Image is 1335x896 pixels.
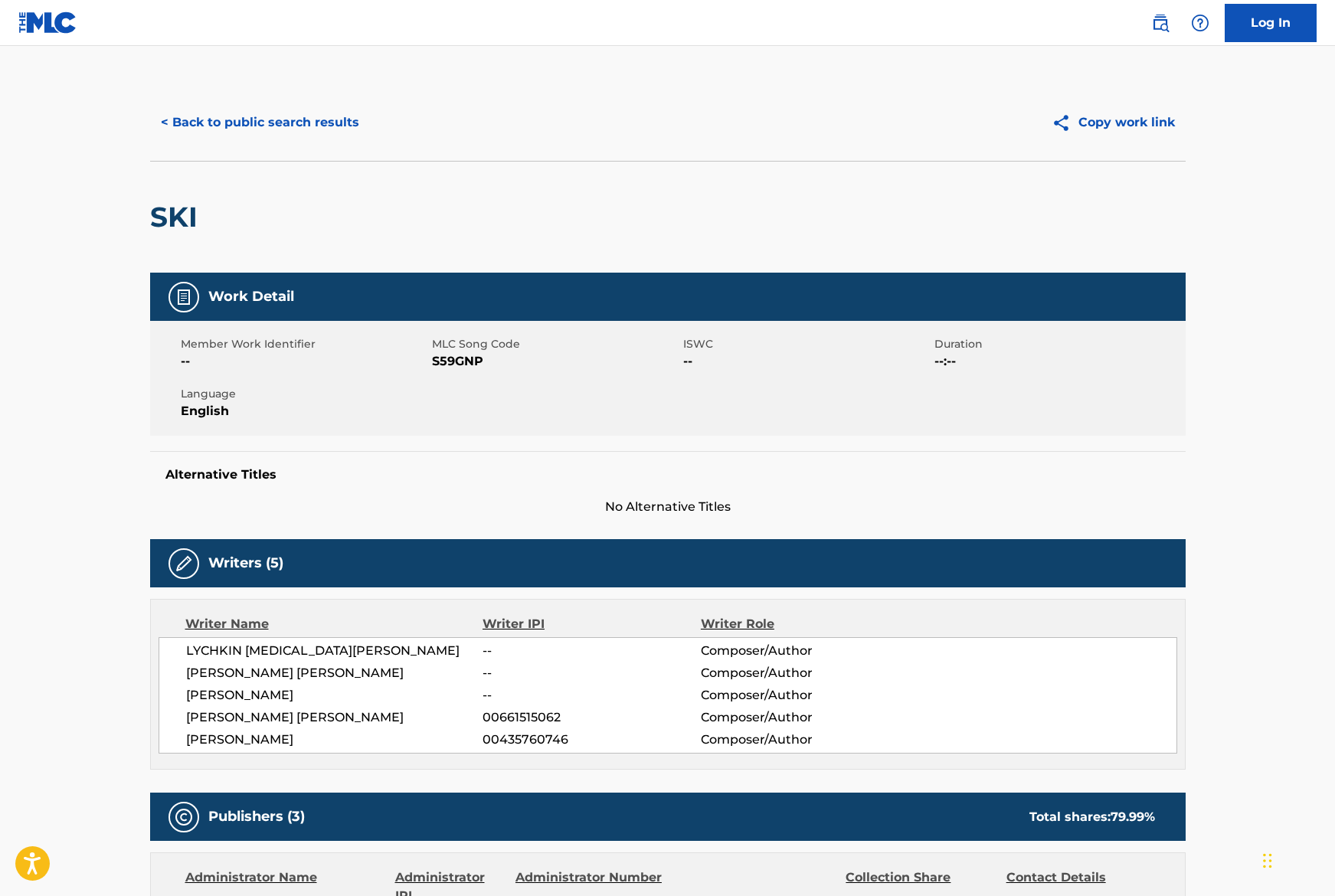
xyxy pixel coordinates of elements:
[683,336,931,352] span: ISWC
[181,386,428,402] span: Language
[701,664,899,682] span: Composer/Author
[1052,113,1078,132] img: Copy work link
[1145,8,1176,38] a: Public Search
[483,708,700,727] span: 00661515062
[175,554,193,573] img: Writers
[181,336,428,352] span: Member Work Identifier
[208,808,305,826] h5: Publishers (3)
[185,615,483,633] div: Writer Name
[186,686,483,705] span: [PERSON_NAME]
[483,686,700,705] span: --
[683,352,931,371] span: --
[934,336,1182,352] span: Duration
[701,642,899,660] span: Composer/Author
[1263,838,1272,884] div: Drag
[1151,14,1170,32] img: search
[483,615,701,633] div: Writer IPI
[1041,103,1186,142] button: Copy work link
[208,288,294,306] h5: Work Detail
[483,731,700,749] span: 00435760746
[701,615,899,633] div: Writer Role
[934,352,1182,371] span: --:--
[186,664,483,682] span: [PERSON_NAME] [PERSON_NAME]
[175,288,193,306] img: Work Detail
[175,808,193,826] img: Publishers
[701,708,899,727] span: Composer/Author
[432,336,679,352] span: MLC Song Code
[181,402,428,420] span: English
[150,200,205,234] h2: SKI
[1111,809,1155,824] span: 79.99 %
[432,352,679,371] span: S59GNP
[165,467,1170,482] h5: Alternative Titles
[701,686,899,705] span: Composer/Author
[181,352,428,371] span: --
[483,664,700,682] span: --
[186,708,483,727] span: [PERSON_NAME] [PERSON_NAME]
[1191,14,1209,32] img: help
[186,731,483,749] span: [PERSON_NAME]
[1185,8,1216,38] div: Help
[701,731,899,749] span: Composer/Author
[186,642,483,660] span: LYCHKIN [MEDICAL_DATA][PERSON_NAME]
[1258,822,1335,896] iframe: Chat Widget
[483,642,700,660] span: --
[208,554,283,572] h5: Writers (5)
[150,103,370,142] button: < Back to public search results
[18,11,77,34] img: MLC Logo
[150,498,1186,516] span: No Alternative Titles
[1225,4,1317,42] a: Log In
[1029,808,1155,826] div: Total shares:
